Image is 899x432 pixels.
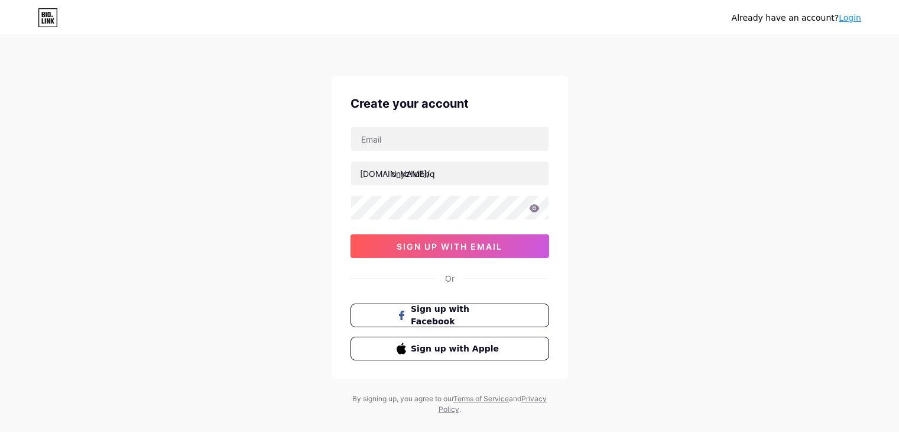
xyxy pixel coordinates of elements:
button: sign up with email [350,234,549,258]
div: Already have an account? [732,12,861,24]
input: Email [351,127,549,151]
div: Or [445,272,455,285]
div: Create your account [350,95,549,112]
span: sign up with email [397,241,502,252]
a: Terms of Service [453,394,509,403]
span: Sign up with Facebook [411,303,502,328]
span: Sign up with Apple [411,343,502,355]
input: username [351,162,549,185]
a: Login [839,13,861,22]
div: By signing up, you agree to our and . [349,394,550,415]
button: Sign up with Facebook [350,304,549,327]
button: Sign up with Apple [350,337,549,360]
div: [DOMAIN_NAME]/ [360,167,430,180]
